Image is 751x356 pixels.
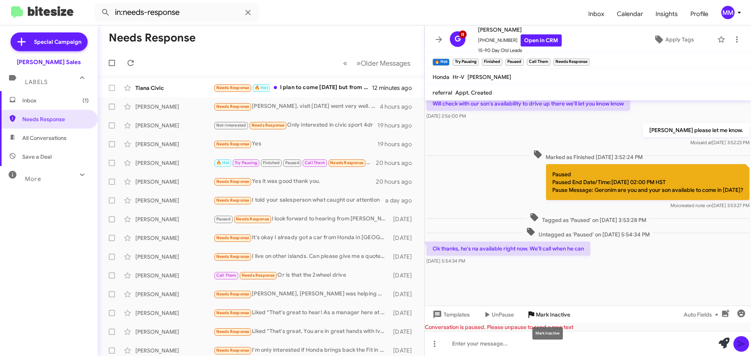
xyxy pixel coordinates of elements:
span: Needs Response [330,160,363,165]
span: referral [433,89,452,96]
div: [PERSON_NAME] [135,309,214,317]
span: Needs Response [216,254,250,259]
span: Tagged as 'Paused' on [DATE] 3:53:28 PM [526,213,649,224]
div: It's okay I already got a car from Honda in [GEOGRAPHIC_DATA] crv [214,233,389,242]
span: Needs Response [216,85,250,90]
div: [DATE] [389,290,418,298]
small: Paused [505,59,523,66]
span: Paused [216,216,231,222]
div: 19 hours ago [377,140,418,148]
span: Needs Response [22,115,89,123]
div: Liked “That's great. You are in great hands with Iven” [214,327,389,336]
a: Special Campaign [11,32,88,51]
span: Paused [285,160,300,165]
button: Previous [338,55,352,71]
div: [DATE] [389,347,418,354]
div: [PERSON_NAME] [135,215,214,223]
span: Call Them [305,160,325,165]
span: Honda [433,73,449,81]
div: I'm only interested if Honda brings back the Fit in [DATE]. Otherwise we are satisfied with our 2... [214,346,389,355]
span: Not-Interested [216,123,246,128]
div: [PERSON_NAME] [135,347,214,354]
span: [PHONE_NUMBER] [478,34,562,47]
a: Insights [649,3,684,25]
button: UnPause [476,308,520,322]
button: Templates [425,308,476,322]
span: Needs Response [216,104,250,109]
span: Call Them [216,273,237,278]
button: Next [352,55,415,71]
span: Templates [431,308,470,322]
div: [PERSON_NAME] [135,272,214,279]
span: Try Pausing [235,160,257,165]
span: Needs Response [236,216,269,222]
span: G [455,33,461,45]
button: MM [715,6,742,19]
div: a day ago [385,197,418,204]
div: [PERSON_NAME] [135,178,214,186]
span: Finished [263,160,280,165]
div: [DATE] [389,272,418,279]
div: [PERSON_NAME] [135,328,214,336]
div: Yes [214,140,377,148]
small: Try Pausing [453,59,478,66]
span: Moi [DATE] 3:53:27 PM [670,202,749,208]
span: (1) [83,97,89,104]
span: Marked as Finished [DATE] 3:52:24 PM [530,150,646,161]
div: MM [721,6,735,19]
button: Auto Fields [677,308,728,322]
span: Appt. Created [455,89,492,96]
p: Ok thanks, he's na available right now. We'll call when he can [426,242,590,256]
div: [PERSON_NAME] Sales [17,58,81,66]
span: Needs Response [216,235,250,240]
span: Needs Response [216,198,250,203]
div: Conversation is paused. Please unpause to send a new text [425,323,751,331]
span: created note on [678,202,712,208]
input: Search [95,3,259,22]
div: 12 minutes ago [372,84,418,92]
div: [PERSON_NAME] [135,197,214,204]
div: [DATE] [389,234,418,242]
div: 19 hours ago [377,122,418,129]
span: Mark Inactive [536,308,570,322]
span: Needs Response [252,123,285,128]
span: Older Messages [361,59,410,68]
span: Needs Response [216,179,250,184]
nav: Page navigation example [339,55,415,71]
div: [PERSON_NAME] [135,290,214,298]
div: [PERSON_NAME], visit [DATE] went very well. We were pressed on time so we could only stay a short... [214,102,380,111]
span: 🔥 Hot [255,85,268,90]
span: Untagged as 'Paused' on [DATE] 5:54:34 PM [523,227,653,238]
h1: Needs Response [109,32,196,44]
div: [DATE] [389,328,418,336]
div: I live on other islands. Can please give me a quote for Honda civic lx [214,252,389,261]
p: Paused Paused End Date/Time:[DATE] 02:00 PM HST Pause Message: Geronim are you and your son avail... [546,164,749,200]
div: Liked “That's great to hear! As a manager here at [PERSON_NAME] I just wanted to make sure that i... [214,308,389,317]
small: Finished [482,59,502,66]
span: Needs Response [216,310,250,315]
span: Hr-V [453,73,464,81]
div: Or is that the 2wheel drive [214,271,389,280]
span: « [343,58,347,68]
span: Auto Fields [684,308,721,322]
span: Needs Response [216,348,250,353]
span: [DATE] 5:54:34 PM [426,258,465,264]
span: Save a Deal [22,153,52,161]
p: Will check with our son's availability to drive up there we'll let you know know [426,97,630,111]
small: Needs Response [553,59,589,66]
span: All Conversations [22,134,66,142]
small: 🔥 Hot [433,59,449,66]
small: Call Them [527,59,550,66]
span: Apply Tags [665,32,694,47]
span: Needs Response [216,292,250,297]
div: [DATE] [389,309,418,317]
div: [PERSON_NAME] [135,122,214,129]
span: UnPause [492,308,514,322]
div: [PERSON_NAME] [135,140,214,148]
div: I look forward to hearing from [PERSON_NAME] [214,215,389,224]
div: I told your salesperson what caught our attention [214,196,385,205]
div: 20 hours ago [376,159,418,167]
span: Labels [25,79,48,86]
a: Profile [684,3,715,25]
